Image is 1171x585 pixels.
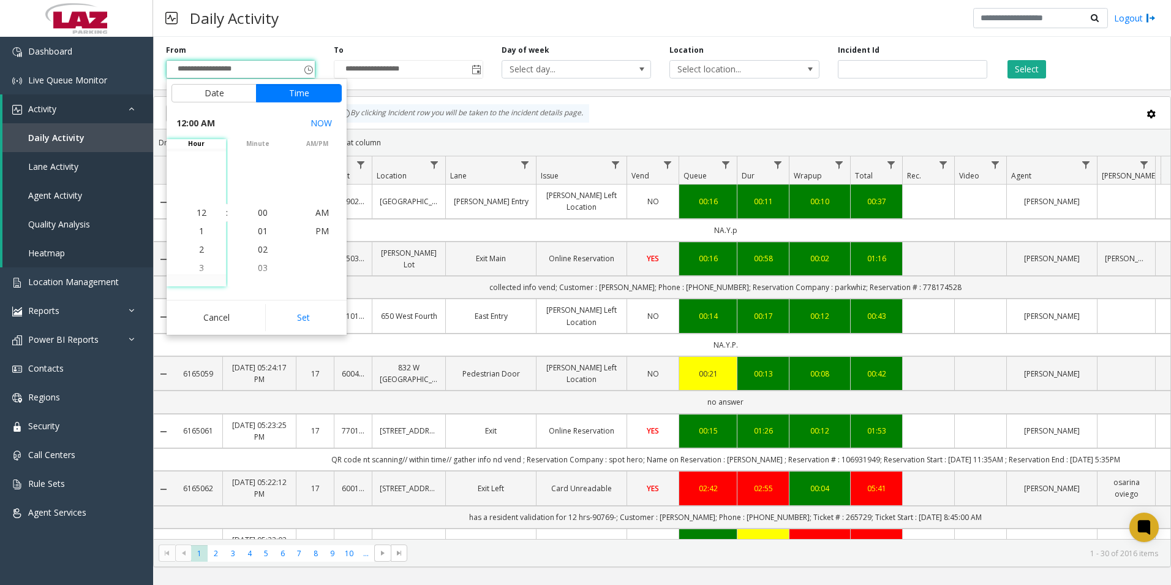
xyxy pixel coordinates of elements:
[797,483,843,494] a: 00:04
[883,156,900,173] a: Total Filter Menu
[358,545,374,562] span: Page 11
[858,483,895,494] div: 05:41
[797,253,843,264] div: 00:02
[1014,310,1090,322] a: [PERSON_NAME]
[797,368,843,380] a: 00:08
[154,369,173,379] a: Collapse Details
[426,156,443,173] a: Location Filter Menu
[415,548,1158,559] kendo-pager-info: 1 - 30 of 2016 items
[154,484,173,494] a: Collapse Details
[794,170,822,181] span: Wrapup
[154,254,173,264] a: Collapse Details
[1102,170,1158,181] span: [PERSON_NAME]
[353,156,369,173] a: Lot Filter Menu
[838,45,879,56] label: Incident Id
[858,425,895,437] a: 01:53
[28,449,75,461] span: Call Centers
[647,253,659,264] span: YES
[797,425,843,437] div: 00:12
[12,278,22,288] img: 'icon'
[315,207,329,218] span: AM
[544,483,619,494] a: Card Unreadable
[301,61,315,78] span: Toggle popup
[634,253,671,264] a: YES
[634,310,671,322] a: NO
[2,181,153,210] a: Agent Activity
[154,132,1170,153] div: Drag a column header and drop it here to group by that column
[1105,253,1148,264] a: [PERSON_NAME]
[1007,60,1046,78] button: Select
[687,196,729,207] div: 00:16
[634,483,671,494] a: YES
[28,478,65,489] span: Rule Sets
[544,304,619,327] a: [PERSON_NAME] Left Location
[687,253,729,264] a: 00:16
[683,170,707,181] span: Queue
[28,276,119,288] span: Location Management
[342,253,364,264] a: 050324
[258,243,268,255] span: 02
[342,483,364,494] a: 600125
[171,304,262,331] button: Cancel
[256,84,342,102] button: Time tab
[230,362,288,385] a: [DATE] 05:24:17 PM
[274,545,291,562] span: Page 6
[745,483,781,494] div: 02:55
[12,364,22,374] img: 'icon'
[12,451,22,461] img: 'icon'
[230,534,288,557] a: [DATE] 05:22:02 PM
[225,545,241,562] span: Page 3
[544,189,619,213] a: [PERSON_NAME] Left Location
[2,94,153,123] a: Activity
[687,425,729,437] div: 00:15
[28,189,82,201] span: Agent Activity
[647,369,659,379] span: NO
[28,103,56,115] span: Activity
[181,483,215,494] a: 6165062
[2,123,153,152] a: Daily Activity
[959,170,979,181] span: Video
[745,253,781,264] a: 00:58
[858,310,895,322] a: 00:43
[315,225,329,237] span: PM
[181,425,215,437] a: 6165061
[858,368,895,380] div: 00:42
[334,45,344,56] label: To
[687,483,729,494] a: 02:42
[307,545,324,562] span: Page 8
[634,196,671,207] a: NO
[647,426,659,436] span: YES
[334,104,589,123] div: By clicking Incident row you will be taken to the incident details page.
[171,84,257,102] button: Date tab
[453,196,529,207] a: [PERSON_NAME] Entry
[28,161,78,172] span: Lane Activity
[1136,156,1153,173] a: Parker Filter Menu
[608,156,624,173] a: Issue Filter Menu
[380,362,438,385] a: 832 W [GEOGRAPHIC_DATA]
[380,310,438,322] a: 650 West Fourth
[181,368,215,380] a: 6165059
[258,225,268,237] span: 01
[831,156,848,173] a: Wrapup Filter Menu
[374,545,391,562] span: Go to the next page
[28,132,85,143] span: Daily Activity
[378,548,388,558] span: Go to the next page
[28,420,59,432] span: Security
[1105,476,1148,500] a: osarina oviego
[745,196,781,207] a: 00:11
[342,196,364,207] a: 890209
[634,425,671,437] a: YES
[647,311,659,321] span: NO
[502,45,549,56] label: Day of week
[669,45,704,56] label: Location
[342,310,364,322] a: 810124
[1078,156,1094,173] a: Agent Filter Menu
[1014,253,1090,264] a: [PERSON_NAME]
[12,105,22,115] img: 'icon'
[291,545,307,562] span: Page 7
[304,368,326,380] a: 17
[28,74,107,86] span: Live Queue Monitor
